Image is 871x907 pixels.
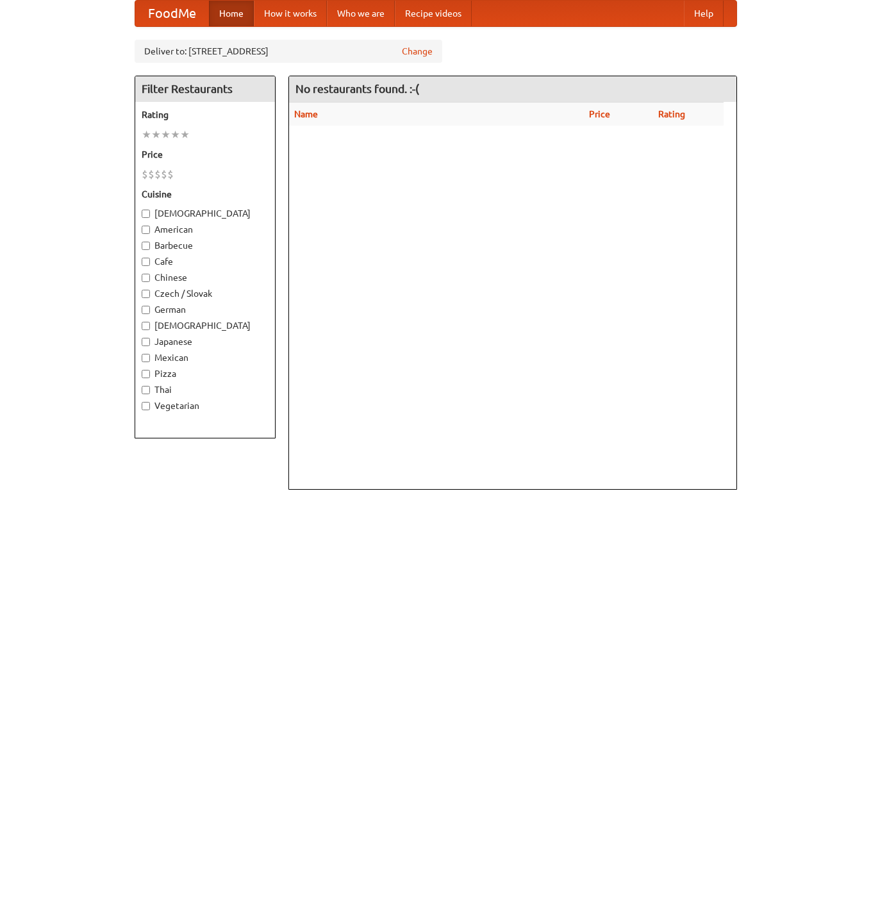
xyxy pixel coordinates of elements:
[395,1,472,26] a: Recipe videos
[142,223,269,236] label: American
[142,306,150,314] input: German
[142,287,269,300] label: Czech / Slovak
[142,322,150,330] input: [DEMOGRAPHIC_DATA]
[402,45,433,58] a: Change
[142,274,150,282] input: Chinese
[142,108,269,121] h5: Rating
[142,210,150,218] input: [DEMOGRAPHIC_DATA]
[142,383,269,396] label: Thai
[589,109,610,119] a: Price
[142,226,150,234] input: American
[209,1,254,26] a: Home
[142,303,269,316] label: German
[658,109,685,119] a: Rating
[142,167,148,181] li: $
[684,1,724,26] a: Help
[142,148,269,161] h5: Price
[161,128,170,142] li: ★
[180,128,190,142] li: ★
[142,351,269,364] label: Mexican
[294,109,318,119] a: Name
[142,290,150,298] input: Czech / Slovak
[142,207,269,220] label: [DEMOGRAPHIC_DATA]
[135,40,442,63] div: Deliver to: [STREET_ADDRESS]
[135,1,209,26] a: FoodMe
[142,319,269,332] label: [DEMOGRAPHIC_DATA]
[142,188,269,201] h5: Cuisine
[142,335,269,348] label: Japanese
[151,128,161,142] li: ★
[170,128,180,142] li: ★
[142,367,269,380] label: Pizza
[142,255,269,268] label: Cafe
[142,338,150,346] input: Japanese
[142,239,269,252] label: Barbecue
[161,167,167,181] li: $
[142,386,150,394] input: Thai
[295,83,419,95] ng-pluralize: No restaurants found. :-(
[142,402,150,410] input: Vegetarian
[142,128,151,142] li: ★
[154,167,161,181] li: $
[167,167,174,181] li: $
[135,76,275,102] h4: Filter Restaurants
[142,242,150,250] input: Barbecue
[142,258,150,266] input: Cafe
[142,370,150,378] input: Pizza
[142,354,150,362] input: Mexican
[327,1,395,26] a: Who we are
[254,1,327,26] a: How it works
[142,271,269,284] label: Chinese
[142,399,269,412] label: Vegetarian
[148,167,154,181] li: $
